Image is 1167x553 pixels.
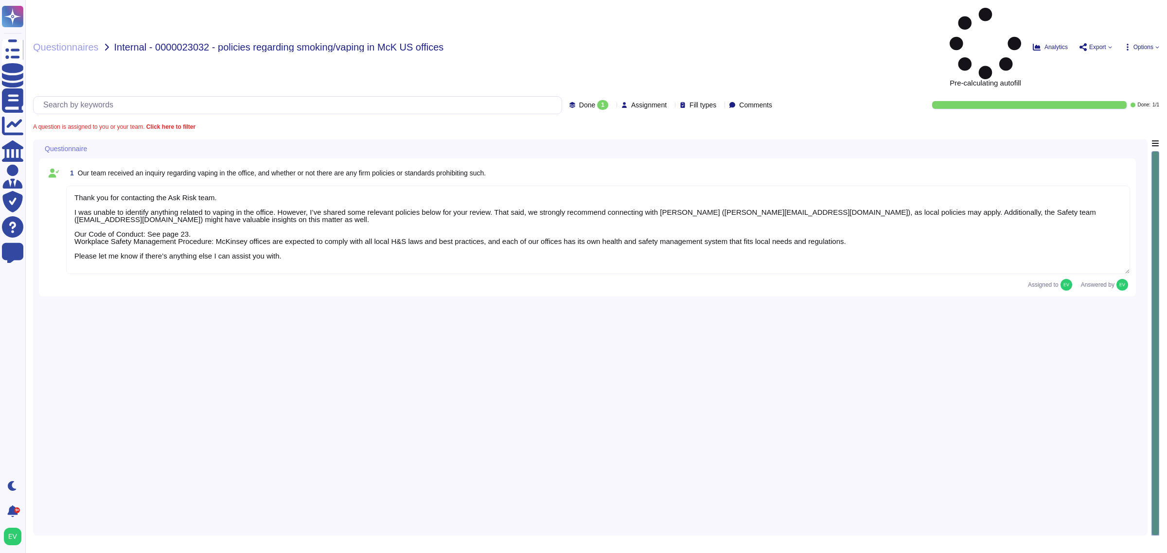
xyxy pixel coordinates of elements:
img: user [1061,279,1072,291]
b: Click here to filter [144,123,195,130]
img: user [4,528,21,545]
span: Internal - 0000023032 - policies regarding smoking/vaping in McK US offices [114,42,444,52]
button: user [2,526,28,547]
span: Questionnaires [33,42,99,52]
img: user [1116,279,1128,291]
span: Assigned to [1028,279,1077,291]
span: Done: [1137,103,1150,107]
span: Assignment [631,102,667,108]
span: Options [1133,44,1153,50]
span: Export [1089,44,1106,50]
span: Answered by [1081,282,1114,288]
span: Pre-calculating autofill [950,8,1021,86]
span: Our team received an inquiry regarding vaping in the office, and whether or not there are any fir... [78,169,486,177]
input: Search by keywords [38,97,562,114]
span: Done [579,102,595,108]
span: A question is assigned to you or your team. [33,124,195,130]
textarea: Thank you for contacting the Ask Risk team. I was unable to identify anything related to vaping i... [66,186,1130,274]
div: 9+ [14,507,20,513]
div: 1 [597,100,608,110]
span: 1 / 1 [1152,103,1159,107]
span: Comments [739,102,772,108]
span: 1 [66,170,74,176]
button: Analytics [1033,43,1068,51]
span: Fill types [690,102,716,108]
span: Questionnaire [45,145,87,152]
span: Analytics [1044,44,1068,50]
